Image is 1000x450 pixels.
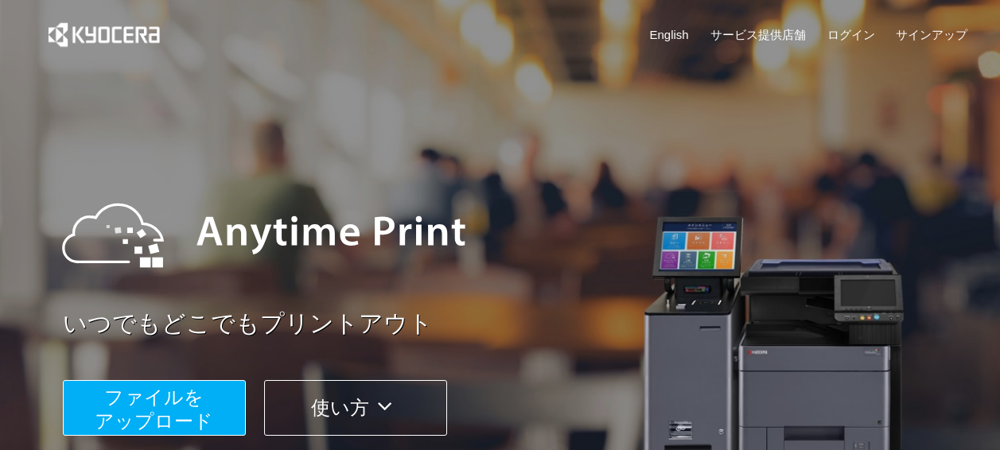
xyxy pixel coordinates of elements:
a: サービス提供店舗 [710,26,806,43]
button: ファイルを​​アップロード [63,380,246,436]
span: ファイルを ​​アップロード [95,386,213,432]
a: いつでもどこでもプリントアウト [63,307,978,341]
a: サインアップ [896,26,967,43]
button: 使い方 [264,380,447,436]
a: English [650,26,689,43]
a: ログイン [827,26,875,43]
